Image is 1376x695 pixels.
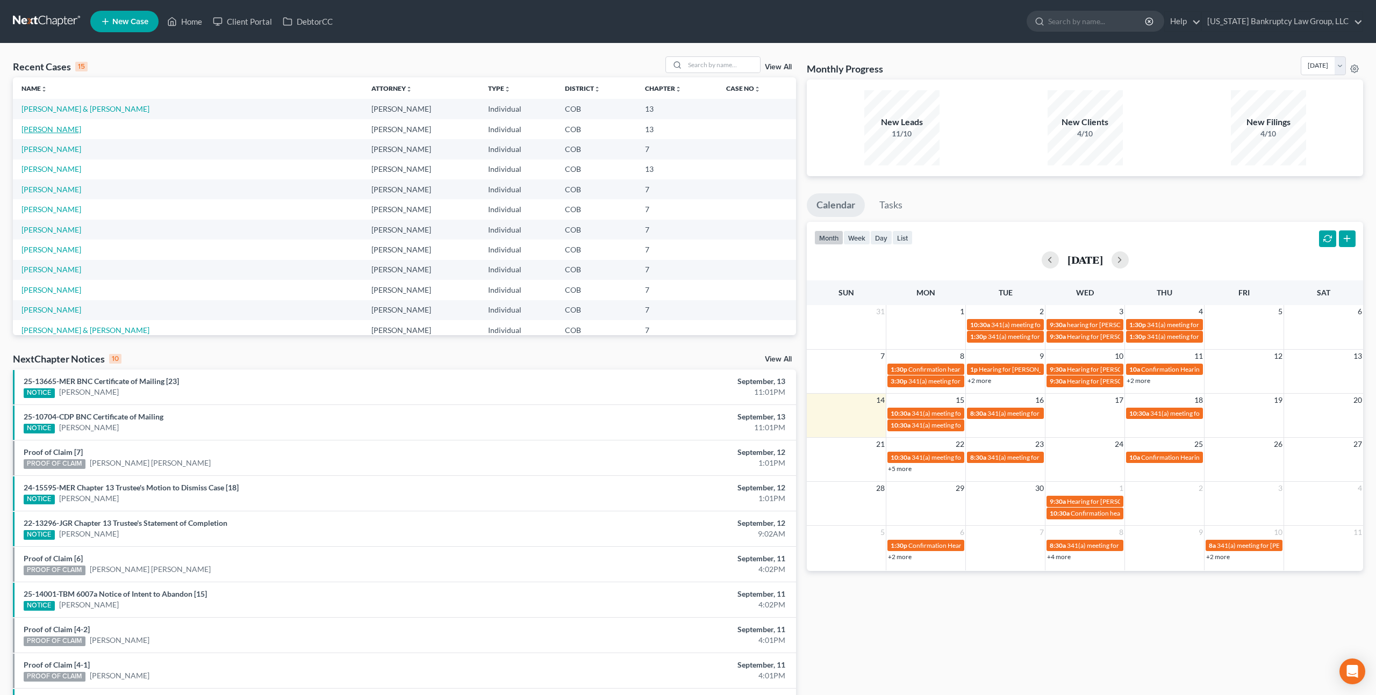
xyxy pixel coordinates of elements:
[1047,553,1071,561] a: +4 more
[959,526,965,539] span: 6
[888,553,912,561] a: +2 more
[1273,526,1284,539] span: 10
[726,84,761,92] a: Case Nounfold_more
[21,225,81,234] a: [PERSON_NAME]
[636,99,718,119] td: 13
[1067,332,1208,341] span: Hearing for [PERSON_NAME] & [PERSON_NAME]
[24,566,85,575] div: PROOF OF CLAIM
[636,260,718,280] td: 7
[912,409,1072,417] span: 341(a) meeting for [PERSON_NAME] & [PERSON_NAME]
[75,62,88,71] div: 15
[685,57,760,73] input: Search by name...
[556,260,636,280] td: COB
[991,321,1095,329] span: 341(a) meeting for [PERSON_NAME]
[539,553,785,564] div: September, 11
[21,325,149,335] a: [PERSON_NAME] & [PERSON_NAME]
[1067,321,1207,329] span: hearing for [PERSON_NAME] & [PERSON_NAME]
[1050,377,1066,385] span: 9:30a
[959,350,965,363] span: 8
[594,86,600,92] i: unfold_more
[967,377,991,385] a: +2 more
[1129,332,1146,341] span: 1:30p
[504,86,511,92] i: unfold_more
[636,240,718,259] td: 7
[636,300,718,320] td: 7
[1352,526,1363,539] span: 11
[970,453,986,461] span: 8:30a
[955,482,965,495] span: 29
[875,394,886,407] span: 14
[24,412,163,421] a: 25-10704-CDP BNC Certificate of Mailing
[1067,254,1103,265] h2: [DATE]
[645,84,682,92] a: Chapterunfold_more
[24,660,90,669] a: Proof of Claim [4-1]
[1357,482,1363,495] span: 4
[1339,658,1365,684] div: Open Intercom Messenger
[987,453,1110,461] span: 341(a) meeting for Trinity [PERSON_NAME]
[59,422,119,433] a: [PERSON_NAME]
[1050,321,1066,329] span: 9:30a
[556,139,636,159] td: COB
[970,409,986,417] span: 8:30a
[162,12,207,31] a: Home
[21,84,47,92] a: Nameunfold_more
[363,260,479,280] td: [PERSON_NAME]
[24,483,239,492] a: 24-15595-MER Chapter 13 Trustee's Motion to Dismiss Case [18]
[1048,11,1146,31] input: Search by name...
[277,12,338,31] a: DebtorCC
[879,526,886,539] span: 5
[891,541,907,549] span: 1:30p
[1150,409,1254,417] span: 341(a) meeting for [PERSON_NAME]
[24,530,55,540] div: NOTICE
[1038,305,1045,318] span: 2
[754,86,761,92] i: unfold_more
[59,493,119,504] a: [PERSON_NAME]
[1118,526,1124,539] span: 8
[636,320,718,340] td: 7
[1034,482,1045,495] span: 30
[21,164,81,173] a: [PERSON_NAME]
[1076,288,1094,297] span: Wed
[59,599,119,610] a: [PERSON_NAME]
[1357,305,1363,318] span: 6
[479,119,556,139] td: Individual
[479,199,556,219] td: Individual
[24,625,90,634] a: Proof of Claim [4-2]
[1129,321,1146,329] span: 1:30p
[1147,332,1251,341] span: 341(a) meeting for [PERSON_NAME]
[24,601,55,611] div: NOTICE
[999,288,1013,297] span: Tue
[90,564,211,575] a: [PERSON_NAME] [PERSON_NAME]
[1048,116,1123,128] div: New Clients
[1202,12,1363,31] a: [US_STATE] Bankruptcy Law Group, LLC
[24,459,85,469] div: PROOF OF CLAIM
[1193,394,1204,407] span: 18
[539,529,785,539] div: 9:02AM
[24,589,207,598] a: 25-14001-TBM 6007a Notice of Intent to Abandon [15]
[363,300,479,320] td: [PERSON_NAME]
[1127,377,1150,385] a: +2 more
[556,179,636,199] td: COB
[1352,438,1363,451] span: 27
[363,220,479,240] td: [PERSON_NAME]
[90,670,149,681] a: [PERSON_NAME]
[636,199,718,219] td: 7
[636,119,718,139] td: 13
[1157,288,1172,297] span: Thu
[565,84,600,92] a: Districtunfold_more
[556,320,636,340] td: COB
[1147,321,1251,329] span: 341(a) meeting for [PERSON_NAME]
[21,205,81,214] a: [PERSON_NAME]
[479,260,556,280] td: Individual
[21,185,81,194] a: [PERSON_NAME]
[1114,438,1124,451] span: 24
[21,125,81,134] a: [PERSON_NAME]
[1193,438,1204,451] span: 25
[1050,509,1070,517] span: 10:30a
[24,518,227,527] a: 22-13296-JGR Chapter 13 Trustee's Statement of Completion
[539,447,785,458] div: September, 12
[1141,365,1264,373] span: Confirmation Hearing for [PERSON_NAME]
[1273,438,1284,451] span: 26
[970,332,987,341] span: 1:30p
[892,230,913,245] button: list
